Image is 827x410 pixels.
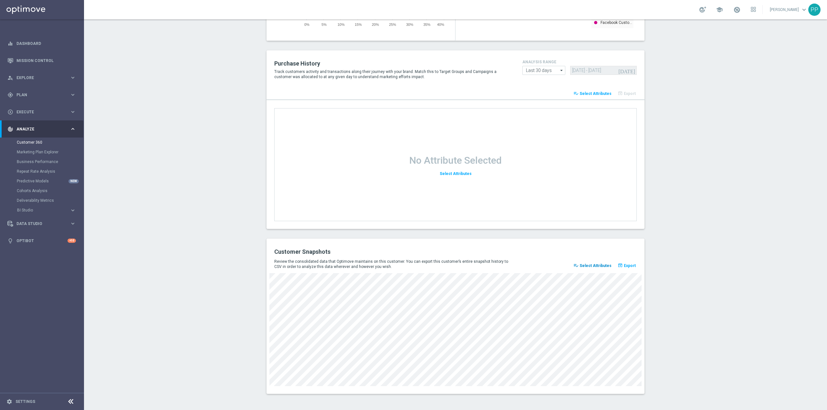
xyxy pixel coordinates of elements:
span: 0% [304,23,309,26]
button: track_changes Analyze keyboard_arrow_right [7,127,76,132]
span: 5% [321,23,327,26]
a: Cohorts Analysis [17,188,67,193]
i: playlist_add_check [573,91,579,96]
button: gps_fixed Plan keyboard_arrow_right [7,92,76,97]
span: school [716,6,723,13]
a: Deliverability Metrics [17,198,67,203]
span: 10% [338,23,345,26]
i: arrow_drop_down [559,66,565,75]
span: 30% [406,23,413,26]
div: NEW [68,179,79,183]
span: 20% [372,23,379,26]
div: PP [808,4,821,16]
a: Customer 360 [17,140,67,145]
span: Explore [16,76,70,80]
div: Mission Control [7,52,76,69]
span: Select Attributes [580,263,612,268]
i: keyboard_arrow_right [70,220,76,227]
i: settings [6,399,12,405]
span: Data Studio [16,222,70,226]
span: Select Attributes [440,171,472,176]
div: Plan [7,92,70,98]
i: keyboard_arrow_right [70,207,76,213]
button: playlist_add_check Select Attributes [572,89,612,98]
button: person_search Explore keyboard_arrow_right [7,75,76,80]
h4: analysis range [522,60,637,64]
div: BI Studio [17,208,70,212]
div: Marketing Plan Explorer [17,147,83,157]
input: analysis range [522,66,565,75]
button: Mission Control [7,58,76,63]
button: open_in_browser Export [617,261,637,270]
div: Dashboard [7,35,76,52]
div: Data Studio [7,221,70,227]
i: keyboard_arrow_right [70,92,76,98]
div: Customer 360 [17,138,83,147]
div: +10 [68,239,76,243]
div: BI Studio [17,205,83,215]
span: BI Studio [17,208,63,212]
p: Review the consolidated data that Optimove maintains on this customer. You can export this custom... [274,259,513,269]
span: 35% [423,23,430,26]
div: Deliverability Metrics [17,196,83,205]
span: keyboard_arrow_down [801,6,808,13]
div: Cohorts Analysis [17,186,83,196]
button: playlist_add_check Select Attributes [572,261,612,270]
i: playlist_add_check [573,263,579,268]
span: Export [624,263,636,268]
i: open_in_browser [618,263,623,268]
span: 25% [389,23,396,26]
div: Repeat Rate Analysis [17,167,83,176]
i: track_changes [7,126,13,132]
button: Select Attributes [439,169,473,178]
i: keyboard_arrow_right [70,75,76,81]
div: Analyze [7,126,70,132]
i: equalizer [7,41,13,46]
text: Facebook Custo… [601,20,632,25]
span: 15% [355,23,362,26]
a: Business Performance [17,159,67,164]
div: Execute [7,109,70,115]
a: Predictive Models [17,179,67,184]
i: keyboard_arrow_right [70,109,76,115]
button: play_circle_outline Execute keyboard_arrow_right [7,109,76,115]
a: Repeat Rate Analysis [17,169,67,174]
span: Execute [16,110,70,114]
div: Optibot [7,232,76,249]
i: lightbulb [7,238,13,244]
p: Track customers activity and transactions along their journey with your brand. Match this to Targ... [274,69,513,79]
span: Plan [16,93,70,97]
a: Dashboard [16,35,76,52]
button: lightbulb Optibot +10 [7,238,76,243]
span: Select Attributes [580,91,612,96]
a: Marketing Plan Explorer [17,149,67,155]
div: Predictive Models [17,176,83,186]
a: Settings [16,400,35,404]
span: Analyze [16,127,70,131]
i: play_circle_outline [7,109,13,115]
a: Optibot [16,232,68,249]
h1: No Attribute Selected [409,155,502,166]
span: 40% [437,23,444,26]
button: equalizer Dashboard [7,41,76,46]
i: person_search [7,75,13,81]
div: Business Performance [17,157,83,167]
i: keyboard_arrow_right [70,126,76,132]
div: Explore [7,75,70,81]
h2: Customer Snapshots [274,248,451,256]
button: BI Studio keyboard_arrow_right [17,208,76,213]
a: Mission Control [16,52,76,69]
h2: Purchase History [274,60,513,67]
a: [PERSON_NAME]keyboard_arrow_down [769,5,808,15]
button: Data Studio keyboard_arrow_right [7,221,76,226]
i: gps_fixed [7,92,13,98]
